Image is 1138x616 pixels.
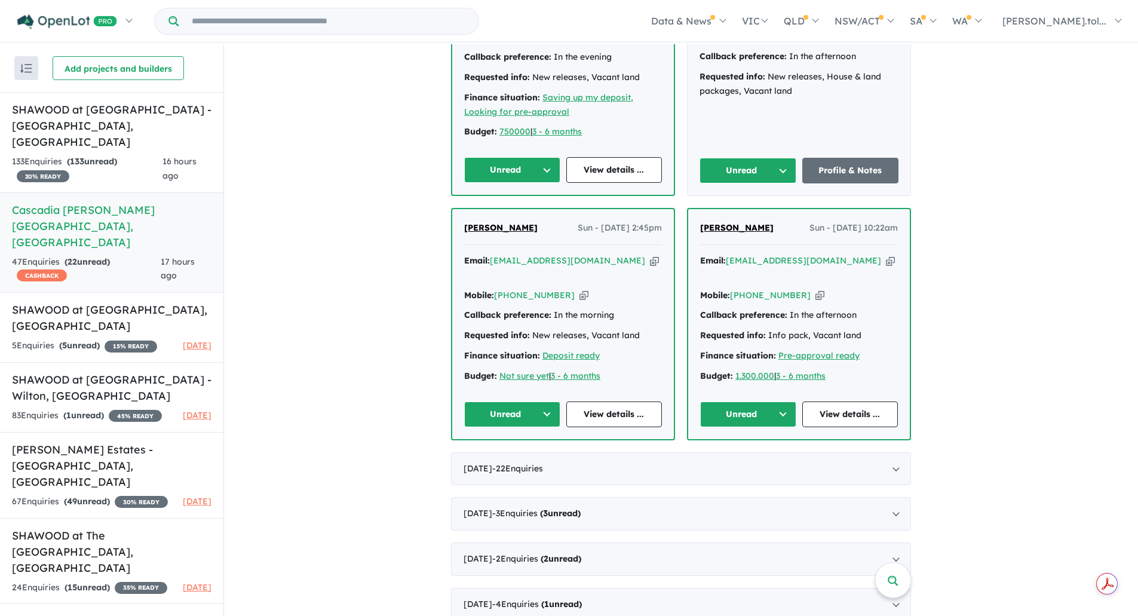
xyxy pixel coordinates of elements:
div: In the evening [464,50,662,65]
a: 3 - 6 months [532,126,582,137]
a: [EMAIL_ADDRESS][DOMAIN_NAME] [490,255,645,266]
span: [DATE] [183,340,211,351]
h5: SHAWOOD at [GEOGRAPHIC_DATA] , [GEOGRAPHIC_DATA] [12,302,211,334]
a: 3 - 6 months [551,370,600,381]
a: [PHONE_NUMBER] [730,290,811,301]
strong: Requested info: [464,330,530,341]
a: View details ... [802,402,898,427]
div: In the afternoon [700,50,898,64]
strong: Requested info: [464,72,530,82]
strong: Callback preference: [464,51,551,62]
span: [PERSON_NAME] [700,222,774,233]
strong: ( unread) [67,156,117,167]
strong: Requested info: [700,330,766,341]
strong: Callback preference: [464,309,551,320]
strong: Finance situation: [700,350,776,361]
div: New releases, House & land packages, Vacant land [700,70,898,99]
a: Not sure yet [499,370,549,381]
div: 47 Enquir ies [12,255,161,284]
span: 16 hours ago [162,156,197,181]
div: Info pack, Vacant land [700,329,898,343]
span: - 2 Enquir ies [492,553,581,564]
strong: ( unread) [63,410,104,421]
a: View details ... [566,402,662,427]
strong: Finance situation: [464,350,540,361]
button: Unread [700,158,796,183]
a: 1.300.000 [735,370,774,381]
strong: Mobile: [464,290,494,301]
strong: ( unread) [540,508,581,519]
h5: Cascadia [PERSON_NAME][GEOGRAPHIC_DATA] , [GEOGRAPHIC_DATA] [12,202,211,250]
button: Add projects and builders [53,56,184,80]
span: - 22 Enquir ies [492,463,543,474]
span: 1 [544,599,549,609]
span: 15 % READY [105,341,157,353]
strong: Email: [464,255,490,266]
span: [PERSON_NAME].tol... [1002,15,1106,27]
a: 750000 [499,126,530,137]
a: Saving up my deposit, Looking for pre-approval [464,92,633,117]
span: 35 % READY [115,582,167,594]
button: Unread [700,402,796,427]
span: [DATE] [183,410,211,421]
span: 133 [70,156,84,167]
span: 2 [544,553,548,564]
span: 1 [66,410,71,421]
div: New releases, Vacant land [464,329,662,343]
div: [DATE] [451,543,911,576]
span: 45 % READY [109,410,162,422]
h5: SHAWOOD at [GEOGRAPHIC_DATA] - Wilton , [GEOGRAPHIC_DATA] [12,372,211,404]
a: [EMAIL_ADDRESS][DOMAIN_NAME] [726,255,881,266]
span: - 4 Enquir ies [492,599,582,609]
a: [PERSON_NAME] [700,221,774,235]
div: 133 Enquir ies [12,155,162,183]
div: | [464,125,662,139]
a: Profile & Notes [802,158,899,183]
u: 3 - 6 months [776,370,826,381]
strong: ( unread) [65,582,110,593]
strong: Email: [700,255,726,266]
a: [PHONE_NUMBER] [494,290,575,301]
strong: Budget: [464,370,497,381]
span: [DATE] [183,582,211,593]
button: Copy [579,289,588,302]
div: [DATE] [451,497,911,531]
span: 49 [67,496,77,507]
button: Copy [650,255,659,267]
strong: ( unread) [541,553,581,564]
strong: ( unread) [541,599,582,609]
a: Deposit ready [542,350,600,361]
span: 20 % READY [17,170,69,182]
span: CASHBACK [17,269,67,281]
button: Copy [815,289,824,302]
strong: Finance situation: [464,92,540,103]
span: Sun - [DATE] 2:45pm [578,221,662,235]
div: | [464,369,662,384]
strong: ( unread) [64,496,110,507]
a: [PERSON_NAME] [464,221,538,235]
span: - 3 Enquir ies [492,508,581,519]
button: Unread [464,157,560,183]
span: 15 [68,582,77,593]
div: 5 Enquir ies [12,339,157,353]
span: [PERSON_NAME] [464,222,538,233]
span: 17 hours ago [161,256,195,281]
strong: Callback preference: [700,51,787,62]
div: | [700,369,898,384]
strong: ( unread) [59,340,100,351]
a: Pre-approval ready [778,350,860,361]
strong: Budget: [700,370,733,381]
strong: Mobile: [700,290,730,301]
strong: ( unread) [65,256,110,267]
input: Try estate name, suburb, builder or developer [181,8,476,34]
span: 30 % READY [115,496,168,508]
div: 67 Enquir ies [12,495,168,509]
div: In the afternoon [700,308,898,323]
span: 3 [543,508,548,519]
